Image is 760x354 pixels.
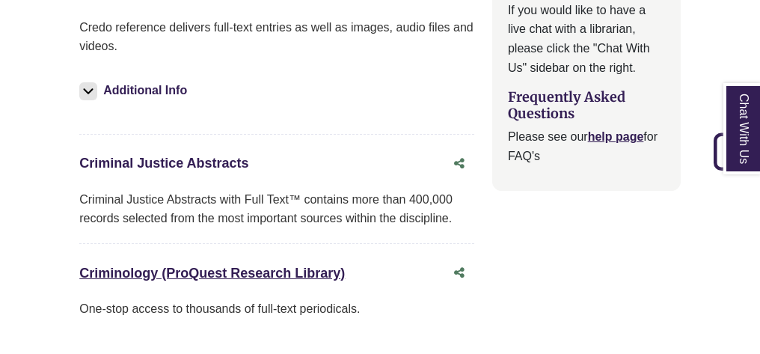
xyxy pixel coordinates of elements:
[588,130,644,143] a: help page
[508,127,665,165] p: Please see our for FAQ's
[79,80,191,101] button: Additional Info
[508,1,665,77] p: If you would like to have a live chat with a librarian, please click the "Chat With Us" sidebar o...
[444,150,474,178] button: Share this database
[708,141,756,162] a: Back to Top
[79,266,345,281] a: Criminology (ProQuest Research Library)
[444,259,474,287] button: Share this database
[79,18,474,56] p: Credo reference delivers full-text entries as well as images, audio files and videos.
[79,190,474,228] div: Criminal Justice Abstracts with Full Text™ contains more than 400,000 records selected from the m...
[79,156,248,171] a: Criminal Justice Abstracts
[508,89,665,121] h3: Frequently Asked Questions
[79,299,474,319] p: One-stop access to thousands of full-text periodicals.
